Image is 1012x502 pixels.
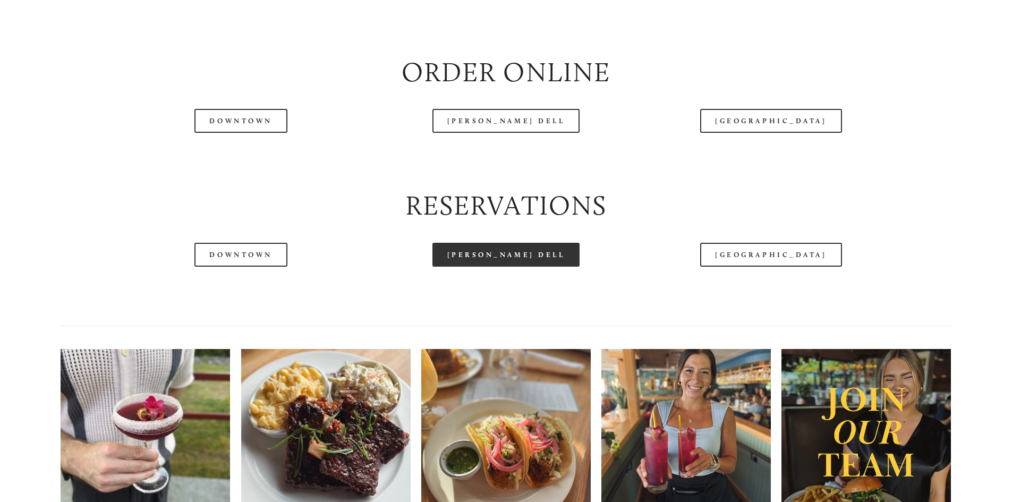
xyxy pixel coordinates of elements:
a: Downtown [194,109,287,133]
a: [PERSON_NAME] Dell [432,109,580,133]
h2: Reservations [61,187,951,225]
a: Downtown [194,243,287,267]
a: [PERSON_NAME] Dell [432,243,580,267]
a: [GEOGRAPHIC_DATA] [700,243,841,267]
a: [GEOGRAPHIC_DATA] [700,109,841,133]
